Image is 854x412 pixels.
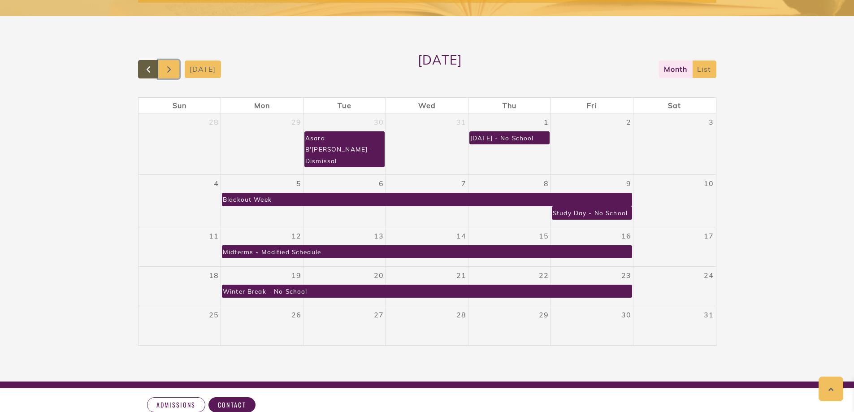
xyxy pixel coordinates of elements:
td: January 16, 2026 [551,227,633,266]
td: January 12, 2026 [221,227,303,266]
div: Midterms - Modified Schedule [222,246,321,258]
td: December 28, 2025 [139,113,221,175]
a: January 6, 2026 [377,175,386,192]
td: January 18, 2026 [139,266,221,306]
a: January 27, 2026 [372,306,386,323]
a: Wednesday [416,98,438,113]
a: Friday [585,98,598,113]
td: January 8, 2026 [468,175,551,227]
a: January 19, 2026 [290,267,303,284]
span: Contact [218,401,246,409]
td: January 9, 2026 [551,175,633,227]
button: Previous month [138,60,159,78]
td: January 13, 2026 [303,227,386,266]
td: January 20, 2026 [303,266,386,306]
a: January 16, 2026 [620,227,633,244]
a: Midterms - Modified Schedule [222,245,632,258]
div: Winter Break - No School [222,285,308,297]
a: January 15, 2026 [537,227,551,244]
a: January 8, 2026 [542,175,551,192]
a: Sunday [171,98,188,113]
a: January 25, 2026 [207,306,221,323]
a: January 18, 2026 [207,267,221,284]
a: January 24, 2026 [702,267,715,284]
a: January 22, 2026 [537,267,551,284]
td: January 7, 2026 [386,175,468,227]
a: January 29, 2026 [537,306,551,323]
a: January 31, 2026 [702,306,715,323]
a: Blackout Week [222,193,632,206]
td: January 1, 2026 [468,113,551,175]
td: January 10, 2026 [633,175,716,227]
a: January 12, 2026 [290,227,303,244]
a: December 29, 2025 [290,113,303,130]
a: January 5, 2026 [295,175,303,192]
td: December 30, 2025 [303,113,386,175]
a: Monday [252,98,272,113]
td: January 4, 2026 [139,175,221,227]
td: January 19, 2026 [221,266,303,306]
button: list [692,61,716,78]
td: January 3, 2026 [633,113,716,175]
td: January 28, 2026 [386,306,468,345]
td: December 29, 2025 [221,113,303,175]
td: January 29, 2026 [468,306,551,345]
a: January 2, 2026 [624,113,633,130]
button: [DATE] [185,61,221,78]
a: January 14, 2026 [455,227,468,244]
h2: [DATE] [418,52,462,86]
div: Blackout Week [222,193,272,205]
span: Admissions [156,401,196,409]
button: Next month [158,60,179,78]
td: January 2, 2026 [551,113,633,175]
a: Winter Break - No School [222,285,632,298]
td: January 6, 2026 [303,175,386,227]
td: January 17, 2026 [633,227,716,266]
a: January 23, 2026 [620,267,633,284]
td: January 15, 2026 [468,227,551,266]
a: January 28, 2026 [455,306,468,323]
td: January 14, 2026 [386,227,468,266]
a: January 9, 2026 [624,175,633,192]
a: January 11, 2026 [207,227,221,244]
td: January 23, 2026 [551,266,633,306]
a: Asara B'[PERSON_NAME] - Dismissal [304,131,385,167]
td: December 31, 2025 [386,113,468,175]
a: Tuesday [336,98,353,113]
td: January 27, 2026 [303,306,386,345]
a: January 1, 2026 [542,113,551,130]
td: January 25, 2026 [139,306,221,345]
td: January 31, 2026 [633,306,716,345]
a: January 17, 2026 [702,227,715,244]
td: January 26, 2026 [221,306,303,345]
a: January 3, 2026 [707,113,715,130]
button: month [659,61,693,78]
div: Study Day - No School [552,207,628,219]
a: Study Day - No School [552,206,632,219]
a: December 28, 2025 [207,113,221,130]
td: January 21, 2026 [386,266,468,306]
a: January 26, 2026 [290,306,303,323]
a: December 30, 2025 [372,113,386,130]
a: [DATE] - No School [469,131,550,144]
a: December 31, 2025 [455,113,468,130]
a: January 13, 2026 [372,227,386,244]
a: January 7, 2026 [460,175,468,192]
a: Saturday [666,98,683,113]
td: January 24, 2026 [633,266,716,306]
a: January 20, 2026 [372,267,386,284]
td: January 5, 2026 [221,175,303,227]
a: January 21, 2026 [455,267,468,284]
td: January 22, 2026 [468,266,551,306]
a: January 30, 2026 [620,306,633,323]
td: January 11, 2026 [139,227,221,266]
a: January 4, 2026 [212,175,221,192]
a: Thursday [501,98,518,113]
div: Asara B'[PERSON_NAME] - Dismissal [305,132,384,167]
div: [DATE] - No School [470,132,534,144]
td: January 30, 2026 [551,306,633,345]
a: January 10, 2026 [702,175,715,192]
